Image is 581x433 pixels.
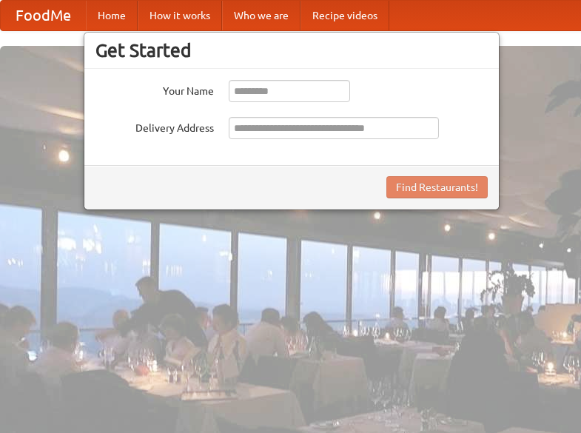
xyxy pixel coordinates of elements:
[222,1,300,30] a: Who we are
[1,1,86,30] a: FoodMe
[300,1,389,30] a: Recipe videos
[386,176,488,198] button: Find Restaurants!
[138,1,222,30] a: How it works
[95,117,214,135] label: Delivery Address
[95,80,214,98] label: Your Name
[86,1,138,30] a: Home
[95,39,488,61] h3: Get Started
